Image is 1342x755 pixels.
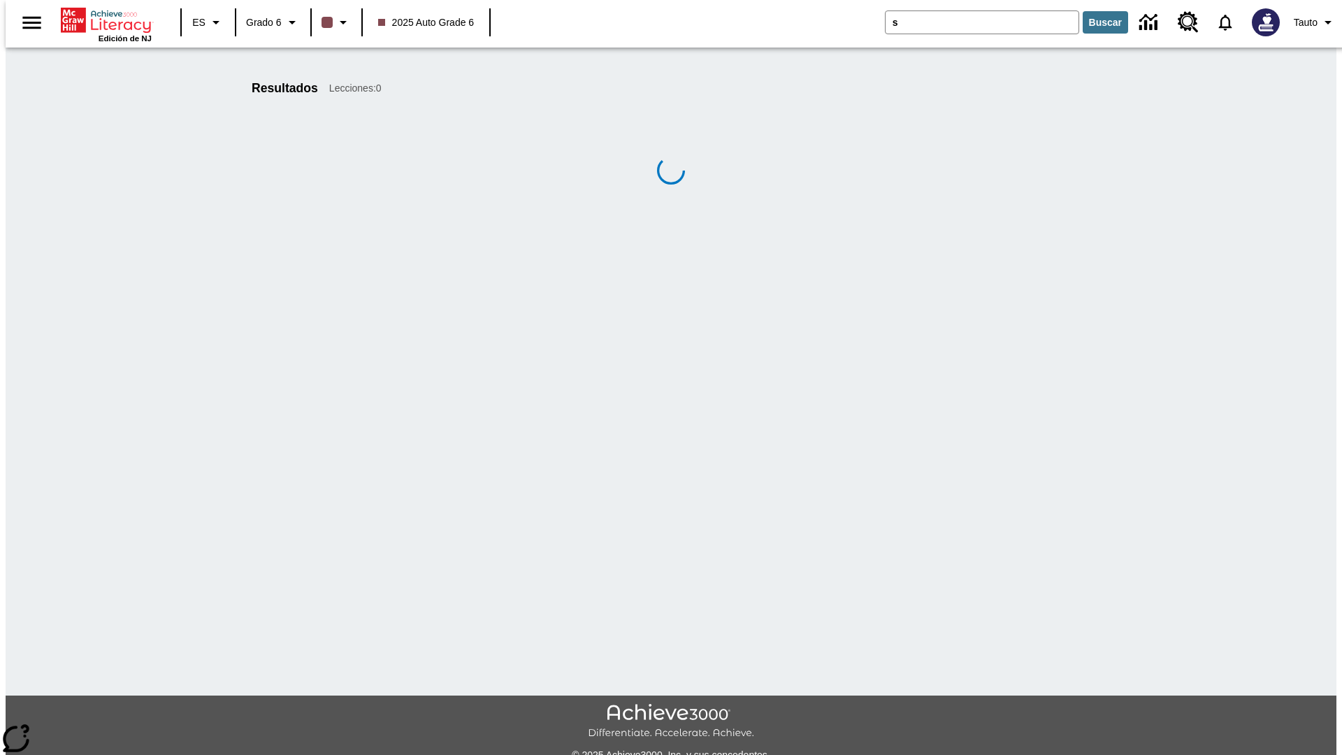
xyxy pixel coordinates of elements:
[1131,3,1169,42] a: Centro de información
[240,10,306,35] button: Grado: Grado 6, Elige un grado
[378,15,475,30] span: 2025 Auto Grade 6
[1243,4,1288,41] button: Escoja un nuevo avatar
[11,2,52,43] button: Abrir el menú lateral
[99,34,152,43] span: Edición de NJ
[1207,4,1243,41] a: Notificaciones
[246,15,282,30] span: Grado 6
[192,15,205,30] span: ES
[329,81,382,96] span: Lecciones : 0
[1288,10,1342,35] button: Perfil/Configuración
[316,10,357,35] button: El color de la clase es café oscuro. Cambiar el color de la clase.
[1294,15,1318,30] span: Tauto
[1169,3,1207,41] a: Centro de recursos, Se abrirá en una pestaña nueva.
[588,704,754,740] img: Achieve3000 Differentiate Accelerate Achieve
[252,81,318,96] h1: Resultados
[186,10,231,35] button: Lenguaje: ES, Selecciona un idioma
[1252,8,1280,36] img: Avatar
[886,11,1078,34] input: Buscar campo
[61,5,152,43] div: Portada
[1083,11,1128,34] button: Buscar
[61,6,152,34] a: Portada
